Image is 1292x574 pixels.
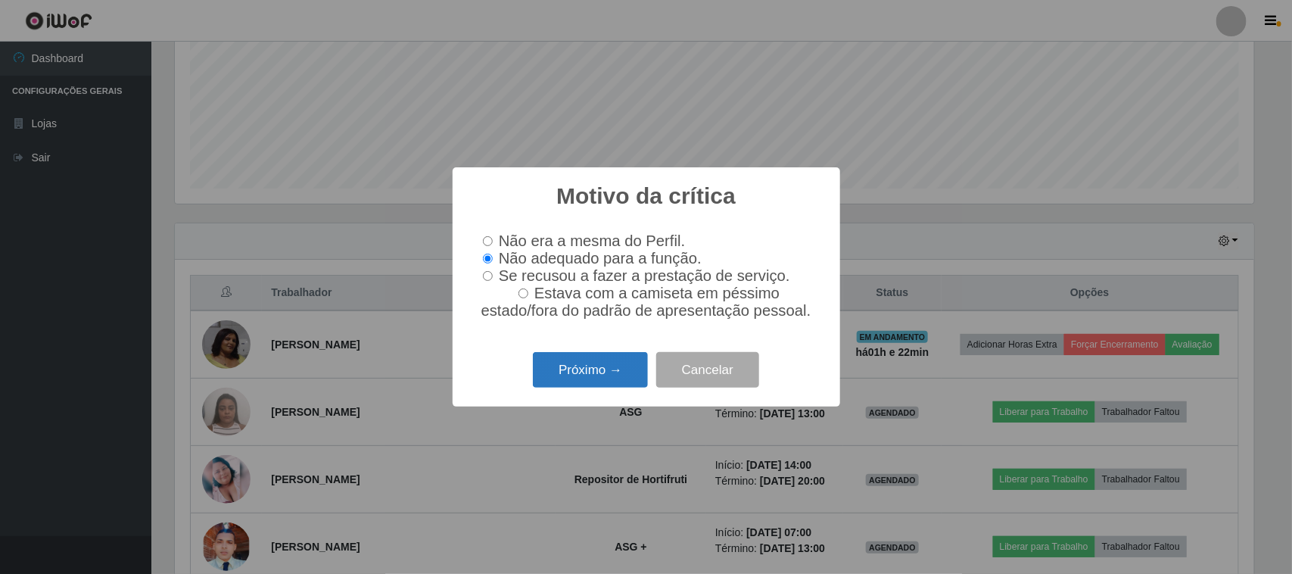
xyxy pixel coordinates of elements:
input: Se recusou a fazer a prestação de serviço. [483,271,493,281]
h2: Motivo da crítica [556,182,736,210]
span: Estava com a camiseta em péssimo estado/fora do padrão de apresentação pessoal. [481,285,811,319]
input: Não adequado para a função. [483,254,493,264]
input: Estava com a camiseta em péssimo estado/fora do padrão de apresentação pessoal. [518,289,528,298]
span: Se recusou a fazer a prestação de serviço. [499,267,790,284]
span: Não era a mesma do Perfil. [499,232,685,249]
button: Próximo → [533,352,648,388]
button: Cancelar [656,352,759,388]
span: Não adequado para a função. [499,250,702,267]
input: Não era a mesma do Perfil. [483,236,493,246]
